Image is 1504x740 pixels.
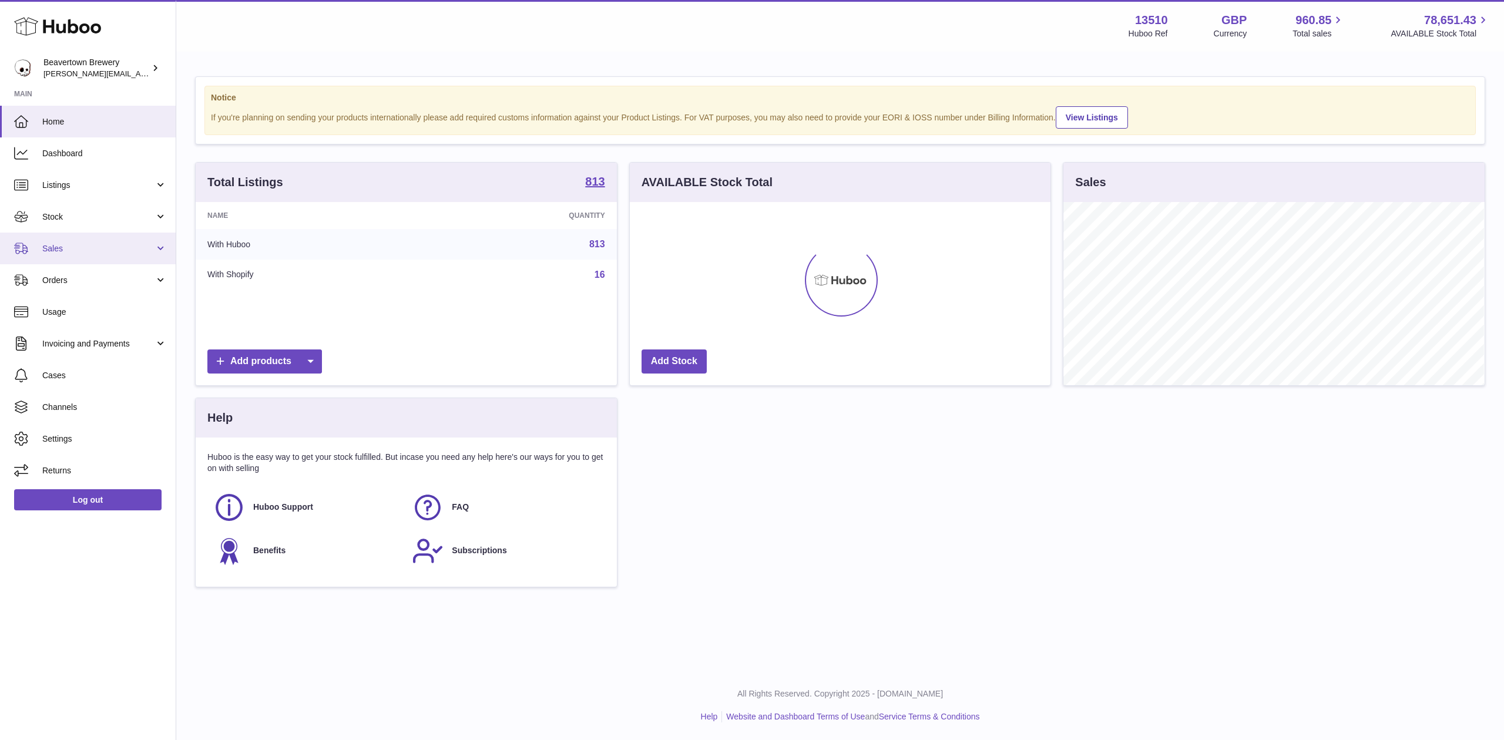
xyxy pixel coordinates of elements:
[642,174,773,190] h3: AVAILABLE Stock Total
[42,402,167,413] span: Channels
[196,202,422,229] th: Name
[585,176,605,190] a: 813
[1056,106,1128,129] a: View Listings
[726,712,865,721] a: Website and Dashboard Terms of Use
[207,452,605,474] p: Huboo is the easy way to get your stock fulfilled. But incase you need any help here's our ways f...
[452,502,469,513] span: FAQ
[422,202,616,229] th: Quantity
[42,465,167,476] span: Returns
[213,535,400,567] a: Benefits
[211,105,1469,129] div: If you're planning on sending your products internationally please add required customs informati...
[589,239,605,249] a: 813
[207,349,322,374] a: Add products
[642,349,707,374] a: Add Stock
[253,502,313,513] span: Huboo Support
[42,433,167,445] span: Settings
[42,243,155,254] span: Sales
[1424,12,1476,28] span: 78,651.43
[879,712,980,721] a: Service Terms & Conditions
[42,275,155,286] span: Orders
[1135,12,1168,28] strong: 13510
[585,176,605,187] strong: 813
[207,410,233,426] h3: Help
[722,711,979,722] li: and
[196,260,422,290] td: With Shopify
[211,92,1469,103] strong: Notice
[1221,12,1247,28] strong: GBP
[42,148,167,159] span: Dashboard
[14,489,162,510] a: Log out
[42,211,155,223] span: Stock
[1075,174,1106,190] h3: Sales
[1391,28,1490,39] span: AVAILABLE Stock Total
[701,712,718,721] a: Help
[43,57,149,79] div: Beavertown Brewery
[452,545,506,556] span: Subscriptions
[207,174,283,190] h3: Total Listings
[253,545,286,556] span: Benefits
[412,535,599,567] a: Subscriptions
[42,307,167,318] span: Usage
[1129,28,1168,39] div: Huboo Ref
[14,59,32,77] img: Matthew.McCormack@beavertownbrewery.co.uk
[42,370,167,381] span: Cases
[1292,12,1345,39] a: 960.85 Total sales
[1292,28,1345,39] span: Total sales
[196,229,422,260] td: With Huboo
[42,180,155,191] span: Listings
[42,338,155,349] span: Invoicing and Payments
[213,492,400,523] a: Huboo Support
[43,69,298,78] span: [PERSON_NAME][EMAIL_ADDRESS][PERSON_NAME][DOMAIN_NAME]
[1295,12,1331,28] span: 960.85
[42,116,167,127] span: Home
[1214,28,1247,39] div: Currency
[1391,12,1490,39] a: 78,651.43 AVAILABLE Stock Total
[186,688,1495,699] p: All Rights Reserved. Copyright 2025 - [DOMAIN_NAME]
[412,492,599,523] a: FAQ
[595,270,605,280] a: 16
